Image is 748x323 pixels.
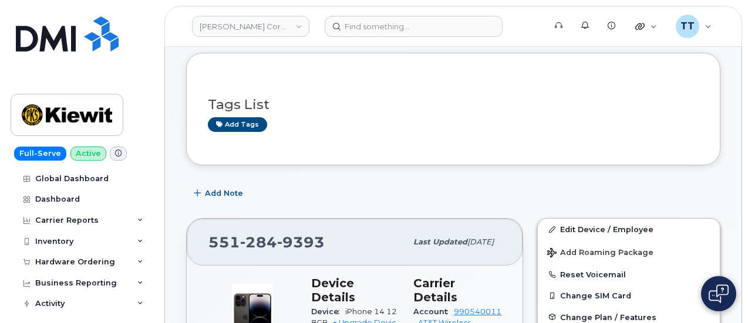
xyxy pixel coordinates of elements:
h3: Device Details [311,276,399,304]
h3: Tags List [208,97,699,112]
div: Travis Tedesco [668,15,720,38]
span: Change Plan / Features [560,312,656,321]
h3: Carrier Details [413,276,501,304]
div: Quicklinks [627,15,665,38]
span: TT [680,19,695,33]
button: Reset Voicemail [538,264,720,285]
img: Open chat [709,284,729,303]
a: Edit Device / Employee [538,219,720,240]
a: Kiewit Corporation [192,16,309,37]
input: Find something... [325,16,503,37]
button: Add Note [186,183,253,204]
span: 284 [240,233,277,251]
button: Add Roaming Package [538,240,720,264]
span: Account [413,307,454,316]
span: [DATE] [467,237,494,246]
button: Change SIM Card [538,285,720,306]
span: Last updated [413,237,467,246]
span: 9393 [277,233,325,251]
span: Add Note [205,188,243,199]
span: 551 [208,233,325,251]
span: Device [311,307,345,316]
a: Add tags [208,117,267,132]
span: Add Roaming Package [547,248,653,259]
